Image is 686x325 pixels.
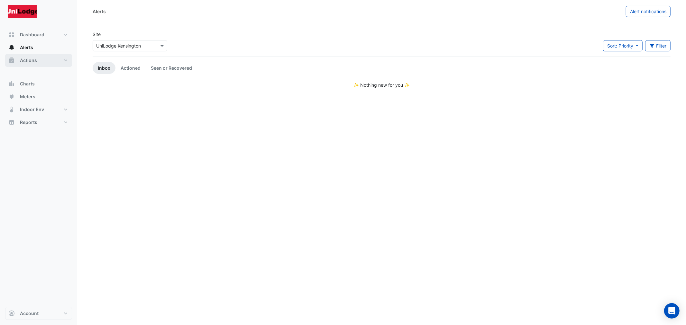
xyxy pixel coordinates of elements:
span: Alerts [20,44,33,51]
span: Indoor Env [20,106,44,113]
app-icon: Meters [8,93,15,100]
app-icon: Charts [8,81,15,87]
a: Actioned [115,62,146,74]
span: Meters [20,93,35,100]
button: Dashboard [5,28,72,41]
div: Open Intercom Messenger [664,303,680,319]
span: Reports [20,119,37,126]
app-icon: Indoor Env [8,106,15,113]
button: Account [5,307,72,320]
button: Sort: Priority [603,40,643,51]
span: Actions [20,57,37,64]
button: Indoor Env [5,103,72,116]
button: Reports [5,116,72,129]
span: Account [20,310,39,317]
app-icon: Dashboard [8,31,15,38]
span: Alert notifications [630,9,666,14]
button: Alert notifications [626,6,671,17]
label: Site [93,31,101,38]
a: Seen or Recovered [146,62,197,74]
button: Filter [645,40,671,51]
span: Sort: Priority [607,43,633,48]
a: Inbox [93,62,115,74]
app-icon: Alerts [8,44,15,51]
span: Charts [20,81,35,87]
app-icon: Actions [8,57,15,64]
app-icon: Reports [8,119,15,126]
div: ✨ Nothing new for you ✨ [93,82,671,88]
button: Actions [5,54,72,67]
button: Alerts [5,41,72,54]
img: Company Logo [8,5,37,18]
span: Dashboard [20,31,44,38]
button: Meters [5,90,72,103]
button: Charts [5,77,72,90]
div: Alerts [93,8,106,15]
